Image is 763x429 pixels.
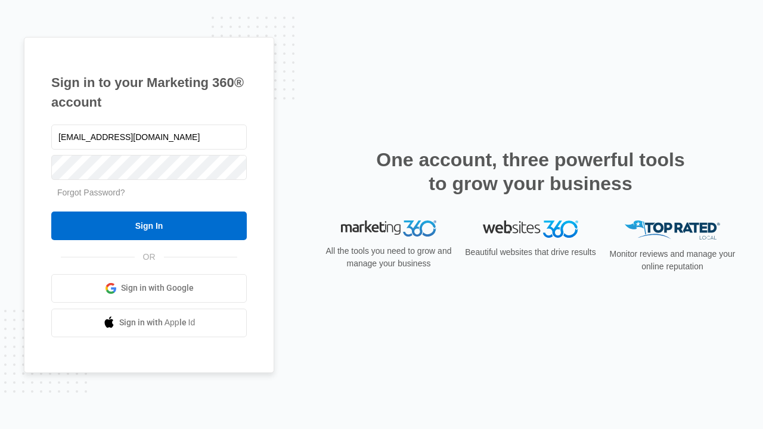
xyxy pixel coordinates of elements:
[341,220,436,237] img: Marketing 360
[483,220,578,238] img: Websites 360
[51,125,247,150] input: Email
[322,245,455,270] p: All the tools you need to grow and manage your business
[606,248,739,273] p: Monitor reviews and manage your online reputation
[464,246,597,259] p: Beautiful websites that drive results
[51,73,247,112] h1: Sign in to your Marketing 360® account
[625,220,720,240] img: Top Rated Local
[135,251,164,263] span: OR
[51,309,247,337] a: Sign in with Apple Id
[51,212,247,240] input: Sign In
[57,188,125,197] a: Forgot Password?
[51,274,247,303] a: Sign in with Google
[119,316,196,329] span: Sign in with Apple Id
[121,282,194,294] span: Sign in with Google
[373,148,688,195] h2: One account, three powerful tools to grow your business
